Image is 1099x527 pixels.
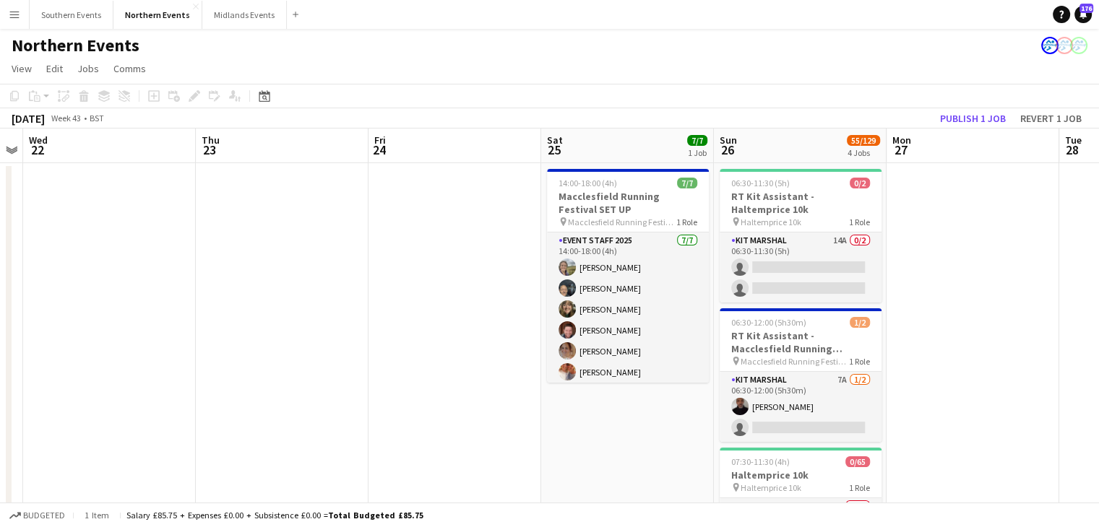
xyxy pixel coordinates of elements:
[6,59,38,78] a: View
[1056,37,1073,54] app-user-avatar: RunThrough Events
[677,178,697,188] span: 7/7
[1041,37,1059,54] app-user-avatar: RunThrough Events
[934,109,1012,128] button: Publish 1 job
[687,135,707,146] span: 7/7
[12,62,32,75] span: View
[720,329,882,355] h3: RT Kit Assistant - Macclesfield Running Festival
[72,59,105,78] a: Jobs
[90,113,104,123] div: BST
[113,62,146,75] span: Comms
[77,62,99,75] span: Jobs
[731,178,790,188] span: 06:30-11:30 (5h)
[547,134,563,147] span: Sat
[199,141,220,158] span: 23
[27,141,48,158] span: 22
[890,141,911,158] span: 27
[717,141,737,158] span: 26
[849,217,870,227] span: 1 Role
[849,356,870,367] span: 1 Role
[547,169,709,383] app-job-card: 14:00-18:00 (4h)7/7Macclesfield Running Festival SET UP Macclesfield Running Festival SET UP1 Rol...
[741,356,849,367] span: Macclesfield Running Festival
[547,232,709,407] app-card-role: Event Staff 20257/714:00-18:00 (4h)[PERSON_NAME][PERSON_NAME][PERSON_NAME][PERSON_NAME][PERSON_NA...
[126,510,423,521] div: Salary £85.75 + Expenses £0.00 + Subsistence £0.00 =
[1079,4,1093,13] span: 176
[568,217,676,227] span: Macclesfield Running Festival SET UP
[720,169,882,302] app-job-card: 06:30-11:30 (5h)0/2RT Kit Assistant - Haltemprice 10k Haltemprice 10k1 RoleKit Marshal14A0/206:30...
[12,35,139,56] h1: Northern Events
[328,510,423,521] span: Total Budgeted £85.75
[374,134,386,147] span: Fri
[108,59,152,78] a: Comms
[720,372,882,442] app-card-role: Kit Marshal7A1/206:30-12:00 (5h30m)[PERSON_NAME]
[731,317,806,328] span: 06:30-12:00 (5h30m)
[46,62,63,75] span: Edit
[850,317,870,328] span: 1/2
[1074,6,1092,23] a: 176
[1070,37,1087,54] app-user-avatar: RunThrough Events
[731,456,790,467] span: 07:30-11:30 (4h)
[559,178,617,188] span: 14:00-18:00 (4h)
[676,217,697,227] span: 1 Role
[113,1,202,29] button: Northern Events
[720,134,737,147] span: Sun
[40,59,69,78] a: Edit
[849,482,870,493] span: 1 Role
[845,456,870,467] span: 0/65
[48,113,84,123] span: Week 43
[29,134,48,147] span: Wed
[720,190,882,216] h3: RT Kit Assistant - Haltemprice 10k
[1014,109,1087,128] button: Revert 1 job
[850,178,870,188] span: 0/2
[30,1,113,29] button: Southern Events
[848,147,879,158] div: 4 Jobs
[720,469,882,482] h3: Haltemprice 10k
[547,190,709,216] h3: Macclesfield Running Festival SET UP
[892,134,911,147] span: Mon
[79,510,114,521] span: 1 item
[1063,141,1082,158] span: 28
[545,141,563,158] span: 25
[202,134,220,147] span: Thu
[7,508,67,523] button: Budgeted
[372,141,386,158] span: 24
[688,147,707,158] div: 1 Job
[12,111,45,126] div: [DATE]
[741,217,801,227] span: Haltemprice 10k
[741,482,801,493] span: Haltemprice 10k
[847,135,880,146] span: 55/129
[720,232,882,302] app-card-role: Kit Marshal14A0/206:30-11:30 (5h)
[1065,134,1082,147] span: Tue
[202,1,287,29] button: Midlands Events
[720,308,882,442] app-job-card: 06:30-12:00 (5h30m)1/2RT Kit Assistant - Macclesfield Running Festival Macclesfield Running Festi...
[23,510,65,521] span: Budgeted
